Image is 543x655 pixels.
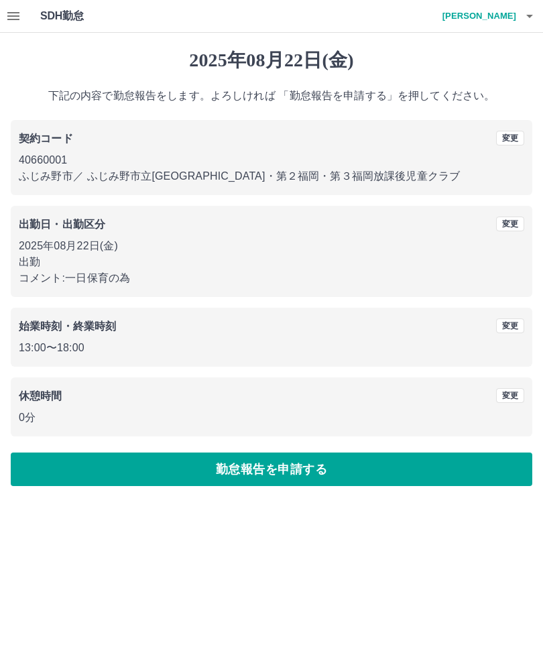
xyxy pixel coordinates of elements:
p: 13:00 〜 18:00 [19,340,524,356]
h1: 2025年08月22日(金) [11,49,532,72]
b: 始業時刻・終業時刻 [19,320,116,332]
p: 40660001 [19,152,524,168]
button: 変更 [496,131,524,145]
p: 2025年08月22日(金) [19,238,524,254]
p: 下記の内容で勤怠報告をします。よろしければ 「勤怠報告を申請する」を押してください。 [11,88,532,104]
button: 勤怠報告を申請する [11,453,532,486]
p: 0分 [19,410,524,426]
p: 出勤 [19,254,524,270]
p: ふじみ野市 ／ ふじみ野市立[GEOGRAPHIC_DATA]・第２福岡・第３福岡放課後児童クラブ [19,168,524,184]
button: 変更 [496,388,524,403]
b: 出勤日・出勤区分 [19,219,105,230]
button: 変更 [496,217,524,231]
b: 契約コード [19,133,73,144]
button: 変更 [496,318,524,333]
p: コメント: 一日保育の為 [19,270,524,286]
b: 休憩時間 [19,390,62,402]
